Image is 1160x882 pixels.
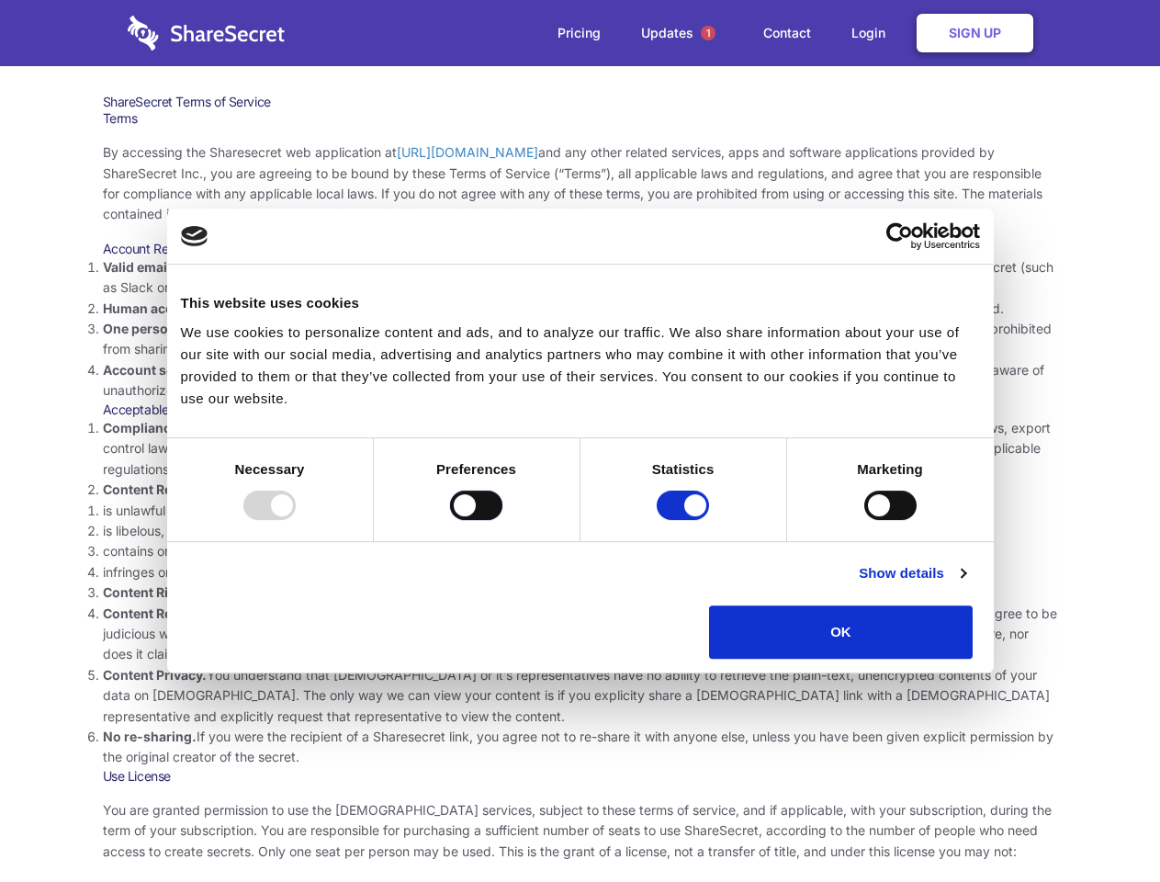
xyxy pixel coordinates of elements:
li: Only human beings may create accounts. “Bot” accounts — those created by software, in an automate... [103,299,1058,319]
button: OK [709,605,973,659]
li: You are solely responsible for the content you share on Sharesecret, and with the people you shar... [103,604,1058,665]
strong: Preferences [436,461,516,477]
li: infringes on any proprietary right of any party, including patent, trademark, trade secret, copyr... [103,562,1058,582]
li: contains or installs any active malware or exploits, or uses our platform for exploit delivery (s... [103,541,1058,561]
strong: Marketing [857,461,923,477]
li: You are responsible for your own account security, including the security of your Sharesecret acc... [103,360,1058,401]
img: logo [181,226,208,246]
li: You agree NOT to use Sharesecret to upload or share content that: [103,480,1058,582]
a: Show details [859,562,965,584]
strong: Valid email. [103,259,175,275]
a: Pricing [539,5,619,62]
p: You are granted permission to use the [DEMOGRAPHIC_DATA] services, subject to these terms of serv... [103,800,1058,862]
li: You must provide a valid email address, either directly, or through approved third-party integrat... [103,257,1058,299]
strong: Content Responsibility. [103,605,250,621]
h3: Account Requirements [103,241,1058,257]
strong: Statistics [652,461,715,477]
img: logo-wordmark-white-trans-d4663122ce5f474addd5e946df7df03e33cb6a1c49d2221995e7729f52c070b2.svg [128,16,285,51]
p: By accessing the Sharesecret web application at and any other related services, apps and software... [103,142,1058,225]
div: We use cookies to personalize content and ads, and to analyze our traffic. We also share informat... [181,322,980,410]
h3: Terms [103,110,1058,127]
li: is libelous, defamatory, or fraudulent [103,521,1058,541]
strong: Necessary [235,461,305,477]
strong: One person per account. [103,321,259,336]
a: [URL][DOMAIN_NAME] [397,144,538,160]
li: You understand that [DEMOGRAPHIC_DATA] or it’s representatives have no ability to retrieve the pl... [103,665,1058,727]
a: Contact [745,5,829,62]
span: 1 [701,26,715,40]
strong: Content Restrictions. [103,481,237,497]
li: is unlawful or promotes unlawful activities [103,501,1058,521]
li: You agree that you will use Sharesecret only to secure and share content that you have the right ... [103,582,1058,603]
a: Sign Up [917,14,1033,52]
strong: Human accounts. [103,300,214,316]
strong: Account security. [103,362,214,378]
li: If you were the recipient of a Sharesecret link, you agree not to re-share it with anyone else, u... [103,727,1058,768]
h3: Use License [103,768,1058,785]
strong: Compliance with local laws and regulations. [103,420,380,435]
h3: Acceptable Use [103,401,1058,418]
strong: Content Privacy. [103,667,207,683]
h1: ShareSecret Terms of Service [103,94,1058,110]
a: Login [833,5,913,62]
iframe: Drift Widget Chat Controller [1068,790,1138,860]
strong: Content Rights. [103,584,201,600]
strong: No re-sharing. [103,729,197,744]
li: Your use of the Sharesecret must not violate any applicable laws, including copyright or trademar... [103,418,1058,480]
li: You are not allowed to share account credentials. Each account is dedicated to the individual who... [103,319,1058,360]
div: This website uses cookies [181,292,980,314]
a: Usercentrics Cookiebot - opens in a new window [819,222,980,250]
